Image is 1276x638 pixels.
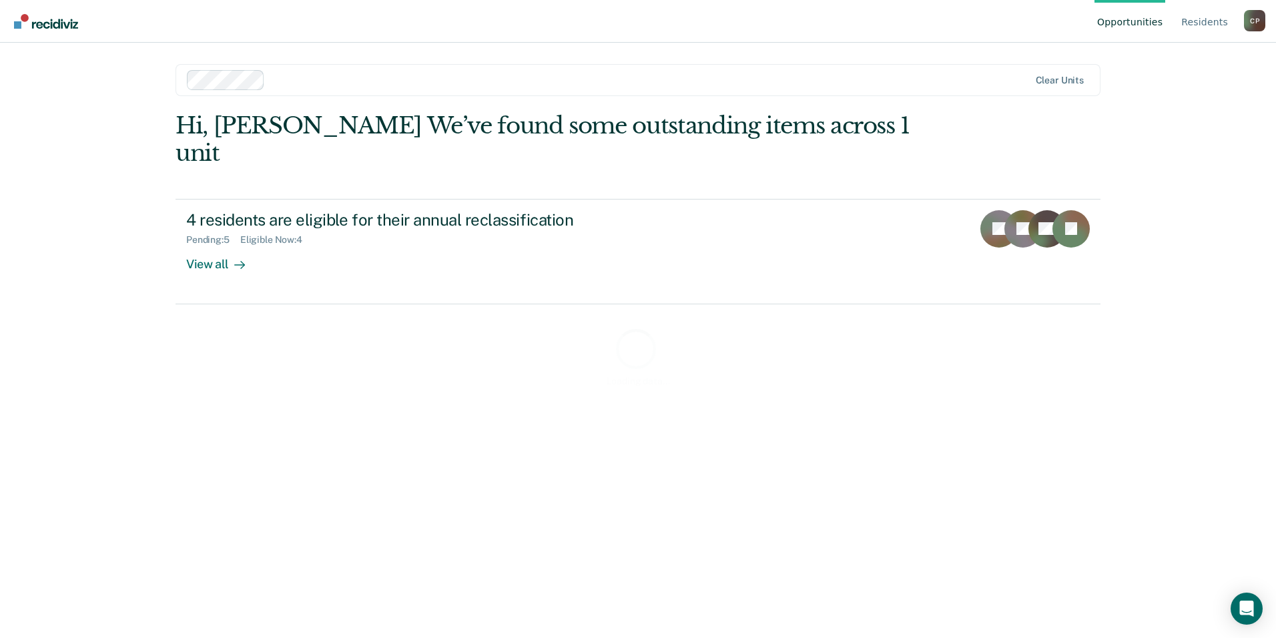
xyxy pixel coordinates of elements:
div: Loading data... [607,376,670,387]
button: Profile dropdown button [1244,10,1265,31]
img: Recidiviz [14,14,78,29]
div: C P [1244,10,1265,31]
div: Clear units [1036,75,1084,86]
div: Open Intercom Messenger [1231,593,1263,625]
